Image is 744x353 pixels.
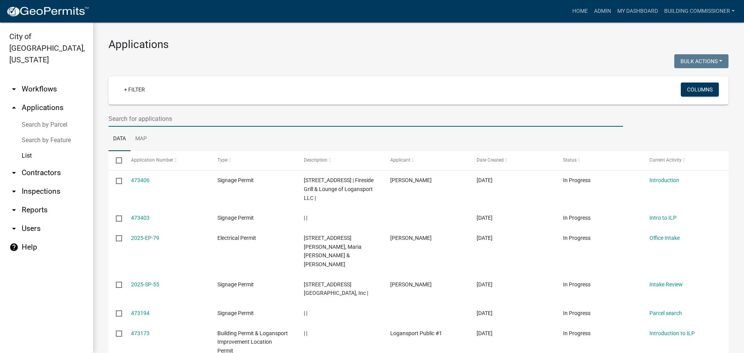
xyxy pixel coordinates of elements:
datatable-header-cell: Current Activity [642,151,728,170]
span: Samuel Garcia [390,177,432,183]
a: Introduction to ILP [649,330,695,336]
span: 09/03/2025 [477,330,493,336]
a: Parcel search [649,310,682,316]
a: My Dashboard [614,4,661,19]
datatable-header-cell: Application Number [123,151,210,170]
a: Map [131,127,152,152]
datatable-header-cell: Date Created [469,151,556,170]
span: Armando villafana pedraza [390,235,432,241]
input: Search for applications [108,111,623,127]
i: arrow_drop_down [9,205,19,215]
span: Status [563,157,577,163]
i: help [9,243,19,252]
a: 473406 [131,177,150,183]
a: Intake Review [649,281,683,288]
i: arrow_drop_down [9,187,19,196]
span: Current Activity [649,157,682,163]
datatable-header-cell: Applicant [383,151,469,170]
a: 473403 [131,215,150,221]
a: 473194 [131,310,150,316]
span: Signage Permit [217,310,254,316]
a: 2025-SP-55 [131,281,159,288]
button: Columns [681,83,719,96]
span: In Progress [563,215,591,221]
span: 2701 E MARKET ST | Fireside Grill & Lounge of Logansport LLC | [304,177,374,201]
span: Signage Permit [217,177,254,183]
span: Signage Permit [217,215,254,221]
span: Logansport Public #1 [390,330,442,336]
span: Signage Permit [217,281,254,288]
i: arrow_drop_down [9,168,19,177]
span: In Progress [563,310,591,316]
span: | | [304,310,307,316]
a: 2025-EP-79 [131,235,159,241]
span: Description [304,157,327,163]
span: 09/03/2025 [477,235,493,241]
span: 09/03/2025 [477,281,493,288]
span: In Progress [563,330,591,336]
h3: Applications [108,38,728,51]
span: 09/04/2025 [477,177,493,183]
a: 473173 [131,330,150,336]
span: Application Number [131,157,173,163]
a: Building Commissioner [661,4,738,19]
span: 2525 E MARKET ST | Rynalco, Inc | [304,281,368,296]
span: Electrical Permit [217,235,256,241]
span: In Progress [563,235,591,241]
span: Justin West [390,281,432,288]
i: arrow_drop_down [9,84,19,94]
span: 09/04/2025 [477,215,493,221]
button: Bulk Actions [674,54,728,68]
span: Date Created [477,157,504,163]
a: Office Intake [649,235,680,241]
span: | | [304,215,307,221]
a: Introduction [649,177,679,183]
a: + Filter [118,83,151,96]
span: 330 GODFREY ST Ruiz, Maria Irene Garay & Alarcon, Gregorio Ramirez [304,235,362,267]
a: Intro to ILP [649,215,677,221]
datatable-header-cell: Select [108,151,123,170]
a: Home [569,4,591,19]
span: Type [217,157,227,163]
a: Admin [591,4,614,19]
span: In Progress [563,177,591,183]
span: In Progress [563,281,591,288]
span: | | [304,330,307,336]
a: Data [108,127,131,152]
datatable-header-cell: Type [210,151,296,170]
i: arrow_drop_up [9,103,19,112]
datatable-header-cell: Status [556,151,642,170]
span: 09/03/2025 [477,310,493,316]
i: arrow_drop_down [9,224,19,233]
datatable-header-cell: Description [296,151,383,170]
span: Applicant [390,157,410,163]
